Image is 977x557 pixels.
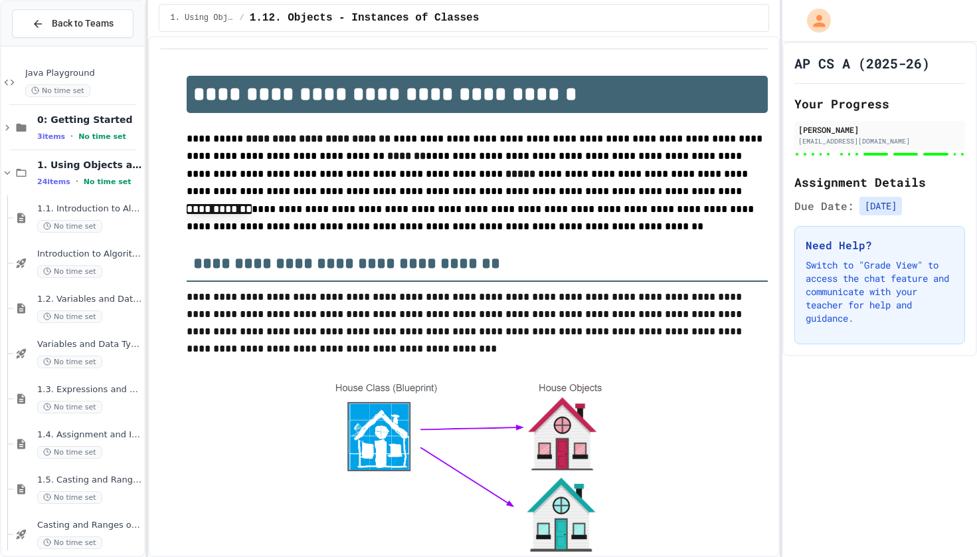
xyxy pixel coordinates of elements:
span: 1. Using Objects and Methods [37,159,141,171]
span: No time set [37,536,102,549]
span: Variables and Data Types - Quiz [37,339,141,350]
span: Introduction to Algorithms, Programming, and Compilers [37,249,141,260]
span: No time set [25,84,90,97]
span: Java Playground [25,68,141,79]
span: No time set [37,310,102,323]
h1: AP CS A (2025-26) [794,54,930,72]
span: • [76,176,78,187]
span: No time set [37,446,102,459]
div: [PERSON_NAME] [798,124,961,136]
h3: Need Help? [806,237,954,253]
div: [EMAIL_ADDRESS][DOMAIN_NAME] [798,136,961,146]
span: Due Date: [794,198,854,214]
span: No time set [37,265,102,278]
span: 3 items [37,132,65,141]
span: No time set [37,220,102,233]
span: 1.1. Introduction to Algorithms, Programming, and Compilers [37,203,141,215]
h2: Assignment Details [794,173,965,191]
span: 1.3. Expressions and Output [37,384,141,395]
span: No time set [37,491,102,504]
span: No time set [37,356,102,368]
span: Casting and Ranges of variables - Quiz [37,520,141,531]
span: • [70,131,73,142]
div: My Account [793,5,834,36]
h2: Your Progress [794,94,965,113]
span: No time set [78,132,126,141]
span: No time set [84,177,132,186]
span: 1.2. Variables and Data Types [37,294,141,305]
span: 24 items [37,177,70,186]
p: Switch to "Grade View" to access the chat feature and communicate with your teacher for help and ... [806,259,954,325]
span: 0: Getting Started [37,114,141,126]
span: 1.5. Casting and Ranges of Values [37,475,141,486]
span: 1.4. Assignment and Input [37,429,141,441]
iframe: chat widget [867,446,964,502]
span: Back to Teams [52,17,114,31]
span: 1.12. Objects - Instances of Classes [250,10,480,26]
span: / [239,13,244,23]
span: 1. Using Objects and Methods [170,13,234,23]
span: [DATE] [859,197,902,215]
button: Back to Teams [12,9,133,38]
iframe: chat widget [921,504,964,544]
span: No time set [37,401,102,413]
